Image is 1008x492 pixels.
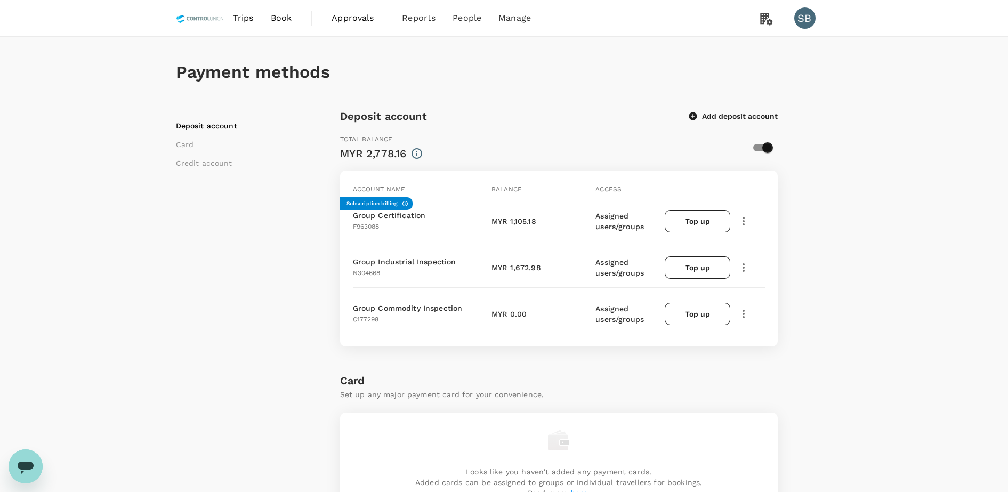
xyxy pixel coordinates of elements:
span: Assigned users/groups [595,258,644,277]
p: MYR 1,672.98 [491,262,541,273]
img: Control Union Malaysia Sdn. Bhd. [176,6,224,30]
div: SB [794,7,816,29]
li: Card [176,139,309,150]
span: C177298 [353,316,379,323]
div: MYR 2,778.16 [340,145,407,162]
p: MYR 0.00 [491,309,527,319]
iframe: Button to launch messaging window [9,449,43,483]
button: Top up [665,256,730,279]
button: Top up [665,210,730,232]
h1: Payment methods [176,62,833,82]
li: Credit account [176,158,309,168]
span: N304668 [353,269,381,277]
img: empty [548,430,569,451]
span: Access [595,185,622,193]
span: Manage [498,12,531,25]
button: Add deposit account [689,111,778,121]
p: Set up any major payment card for your convenience. [340,389,778,400]
span: Reports [402,12,436,25]
span: Total balance [340,135,393,143]
span: F963088 [353,223,380,230]
li: Deposit account [176,120,309,131]
p: MYR 1,105.18 [491,216,536,227]
span: Account name [353,185,406,193]
span: Book [271,12,292,25]
span: Assigned users/groups [595,304,644,324]
p: Group Certification [353,210,426,221]
span: Assigned users/groups [595,212,644,231]
span: Balance [491,185,522,193]
p: Group Industrial Inspection [353,256,456,267]
p: Group Commodity Inspection [353,303,463,313]
h6: Card [340,372,778,389]
span: Trips [233,12,254,25]
h6: Deposit account [340,108,427,125]
button: Top up [665,303,730,325]
span: People [453,12,481,25]
h6: Subscription billing [346,199,398,208]
span: Approvals [332,12,385,25]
